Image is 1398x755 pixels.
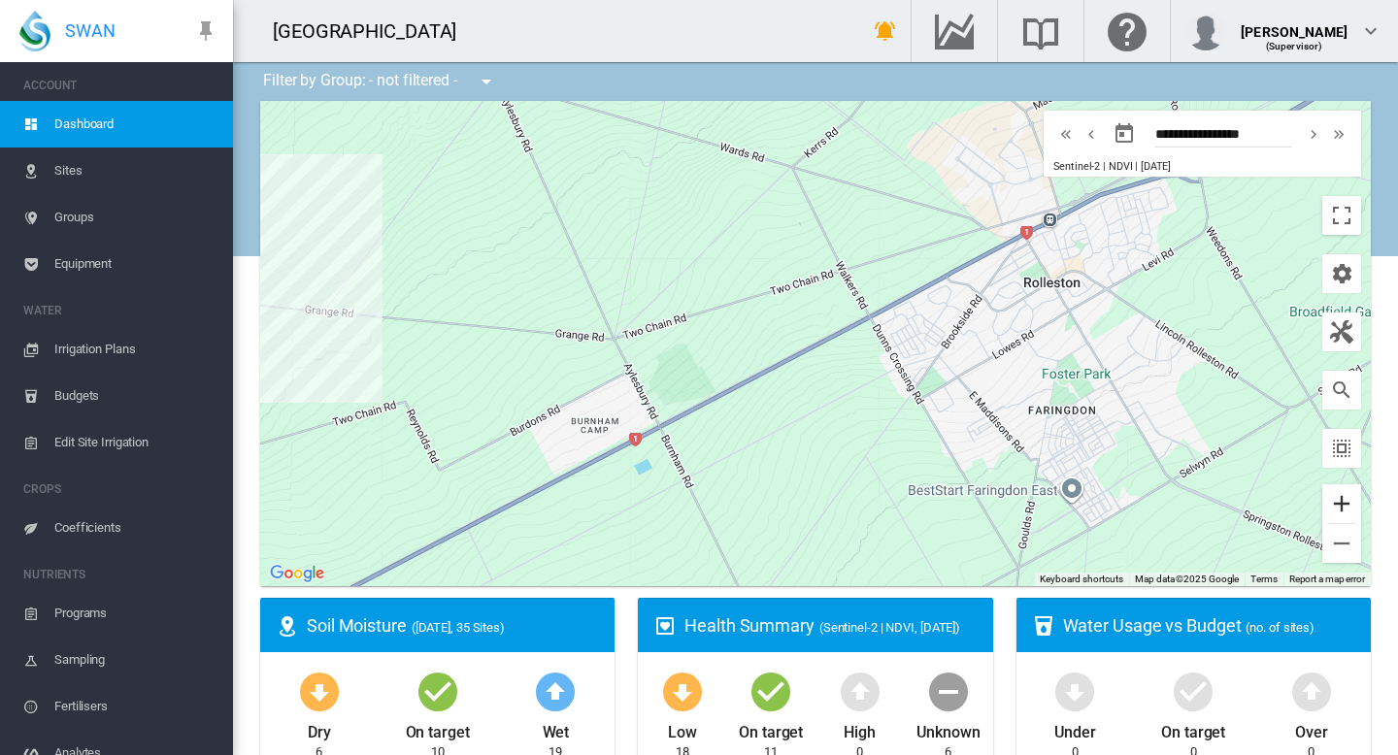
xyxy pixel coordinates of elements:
[819,620,960,635] span: (Sentinel-2 | NDVI, [DATE])
[866,12,905,50] button: icon-bell-ring
[467,62,506,101] button: icon-menu-down
[1303,122,1324,146] md-icon: icon-chevron-right
[1266,41,1323,51] span: (Supervisor)
[1063,613,1355,638] div: Water Usage vs Budget
[307,613,599,638] div: Soil Moisture
[1053,122,1079,146] button: icon-chevron-double-left
[1017,19,1064,43] md-icon: Search the knowledge base
[1135,160,1170,173] span: | [DATE]
[684,613,977,638] div: Health Summary
[532,668,579,714] md-icon: icon-arrow-up-bold-circle
[1359,19,1382,43] md-icon: icon-chevron-down
[23,474,217,505] span: CROPS
[925,668,972,714] md-icon: icon-minus-circle
[1241,15,1348,34] div: [PERSON_NAME]
[1330,262,1353,285] md-icon: icon-cog
[1301,122,1326,146] button: icon-chevron-right
[1186,12,1225,50] img: profile.jpg
[1170,668,1216,714] md-icon: icon-checkbox-marked-circle
[1079,122,1104,146] button: icon-chevron-left
[1051,668,1098,714] md-icon: icon-arrow-down-bold-circle
[1326,122,1351,146] button: icon-chevron-double-right
[653,614,677,638] md-icon: icon-heart-box-outline
[931,19,978,43] md-icon: Go to the Data Hub
[54,637,217,683] span: Sampling
[874,19,897,43] md-icon: icon-bell-ring
[916,714,980,743] div: Unknown
[1054,714,1096,743] div: Under
[54,241,217,287] span: Equipment
[1322,429,1361,468] button: icon-select-all
[748,668,794,714] md-icon: icon-checkbox-marked-circle
[265,561,329,586] img: Google
[1040,573,1123,586] button: Keyboard shortcuts
[54,148,217,194] span: Sites
[659,668,706,714] md-icon: icon-arrow-down-bold-circle
[1161,714,1225,743] div: On target
[844,714,876,743] div: High
[265,561,329,586] a: Open this area in Google Maps (opens a new window)
[1055,122,1077,146] md-icon: icon-chevron-double-left
[1322,524,1361,563] button: Zoom out
[1322,371,1361,410] button: icon-magnify
[54,194,217,241] span: Groups
[1135,574,1239,584] span: Map data ©2025 Google
[1322,196,1361,235] button: Toggle fullscreen view
[1330,378,1353,402] md-icon: icon-magnify
[308,714,331,743] div: Dry
[1081,122,1102,146] md-icon: icon-chevron-left
[23,559,217,590] span: NUTRIENTS
[1295,714,1328,743] div: Over
[1053,160,1132,173] span: Sentinel-2 | NDVI
[668,714,697,743] div: Low
[1289,574,1365,584] a: Report a map error
[54,590,217,637] span: Programs
[54,683,217,730] span: Fertilisers
[1105,115,1144,153] button: md-calendar
[543,714,570,743] div: Wet
[1330,437,1353,460] md-icon: icon-select-all
[23,295,217,326] span: WATER
[273,17,474,45] div: [GEOGRAPHIC_DATA]
[276,614,299,638] md-icon: icon-map-marker-radius
[1322,484,1361,523] button: Zoom in
[54,101,217,148] span: Dashboard
[1104,19,1150,43] md-icon: Click here for help
[54,373,217,419] span: Budgets
[194,19,217,43] md-icon: icon-pin
[54,505,217,551] span: Coefficients
[1322,254,1361,293] button: icon-cog
[65,18,116,43] span: SWAN
[406,714,470,743] div: On target
[1328,122,1349,146] md-icon: icon-chevron-double-right
[296,668,343,714] md-icon: icon-arrow-down-bold-circle
[1288,668,1335,714] md-icon: icon-arrow-up-bold-circle
[1032,614,1055,638] md-icon: icon-cup-water
[412,620,505,635] span: ([DATE], 35 Sites)
[475,70,498,93] md-icon: icon-menu-down
[1250,574,1278,584] a: Terms
[1246,620,1315,635] span: (no. of sites)
[54,419,217,466] span: Edit Site Irrigation
[249,62,512,101] div: Filter by Group: - not filtered -
[415,668,461,714] md-icon: icon-checkbox-marked-circle
[837,668,883,714] md-icon: icon-arrow-up-bold-circle
[19,11,50,51] img: SWAN-Landscape-Logo-Colour-drop.png
[23,70,217,101] span: ACCOUNT
[739,714,803,743] div: On target
[54,326,217,373] span: Irrigation Plans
